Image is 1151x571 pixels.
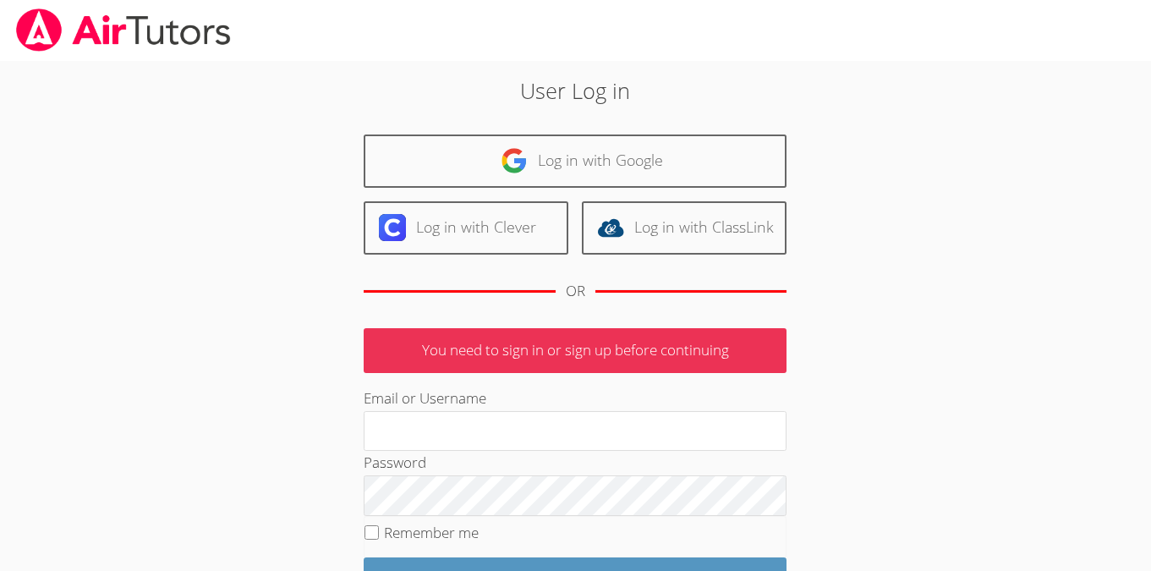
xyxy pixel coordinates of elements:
[566,279,585,304] div: OR
[364,453,426,472] label: Password
[14,8,233,52] img: airtutors_banner-c4298cdbf04f3fff15de1276eac7730deb9818008684d7c2e4769d2f7ddbe033.png
[379,214,406,241] img: clever-logo-6eab21bc6e7a338710f1a6ff85c0baf02591cd810cc4098c63d3a4b26e2feb20.svg
[364,388,486,408] label: Email or Username
[501,147,528,174] img: google-logo-50288ca7cdecda66e5e0955fdab243c47b7ad437acaf1139b6f446037453330a.svg
[582,201,787,255] a: Log in with ClassLink
[364,328,787,373] p: You need to sign in or sign up before continuing
[384,523,479,542] label: Remember me
[364,201,568,255] a: Log in with Clever
[265,74,886,107] h2: User Log in
[364,135,787,188] a: Log in with Google
[597,214,624,241] img: classlink-logo-d6bb404cc1216ec64c9a2012d9dc4662098be43eaf13dc465df04b49fa7ab582.svg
